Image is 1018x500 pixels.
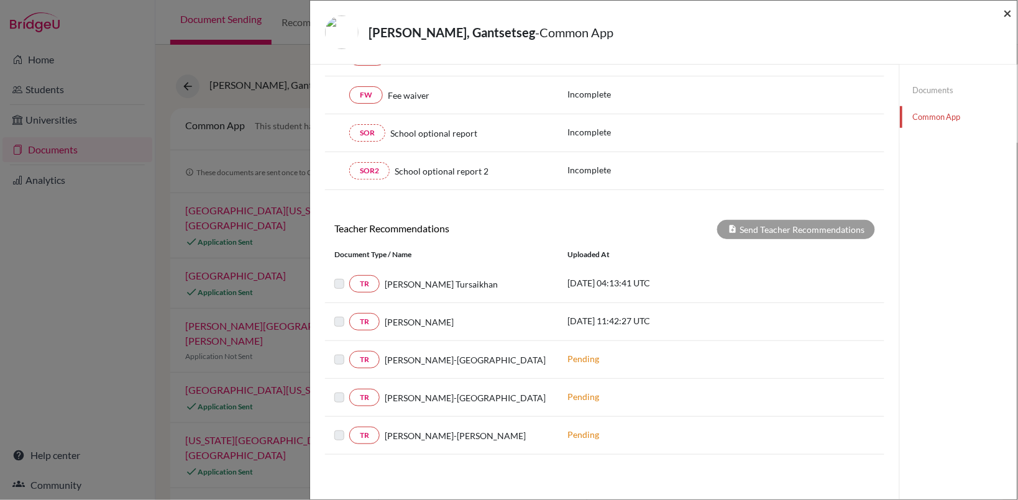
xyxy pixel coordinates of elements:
[385,278,498,291] span: [PERSON_NAME] Tursaikhan
[567,390,735,403] p: Pending
[535,25,613,40] span: - Common App
[388,89,429,102] span: Fee waiver
[385,316,454,329] span: [PERSON_NAME]
[567,88,695,101] p: Incomplete
[390,127,477,140] span: School optional report
[558,249,745,260] div: Uploaded at
[1004,4,1012,22] span: ×
[900,106,1017,128] a: Common App
[325,249,558,260] div: Document Type / Name
[385,353,546,366] span: [PERSON_NAME]-[GEOGRAPHIC_DATA]
[349,275,380,293] a: TR
[349,351,380,368] a: TR
[567,163,695,176] p: Incomplete
[349,162,390,180] a: SOR2
[325,222,605,234] h6: Teacher Recommendations
[900,80,1017,101] a: Documents
[717,220,875,239] div: Send Teacher Recommendations
[349,86,383,104] a: FW
[567,428,735,441] p: Pending
[349,124,385,142] a: SOR
[385,429,526,442] span: [PERSON_NAME]-[PERSON_NAME]
[567,352,735,365] p: Pending
[567,276,735,289] p: [DATE] 04:13:41 UTC
[567,125,695,139] p: Incomplete
[369,25,535,40] strong: [PERSON_NAME], Gantsetseg
[567,314,735,327] p: [DATE] 11:42:27 UTC
[349,389,380,406] a: TR
[349,427,380,444] a: TR
[349,313,380,330] a: TR
[385,391,546,404] span: [PERSON_NAME]-[GEOGRAPHIC_DATA]
[395,165,488,178] span: School optional report 2
[1004,6,1012,20] button: Close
